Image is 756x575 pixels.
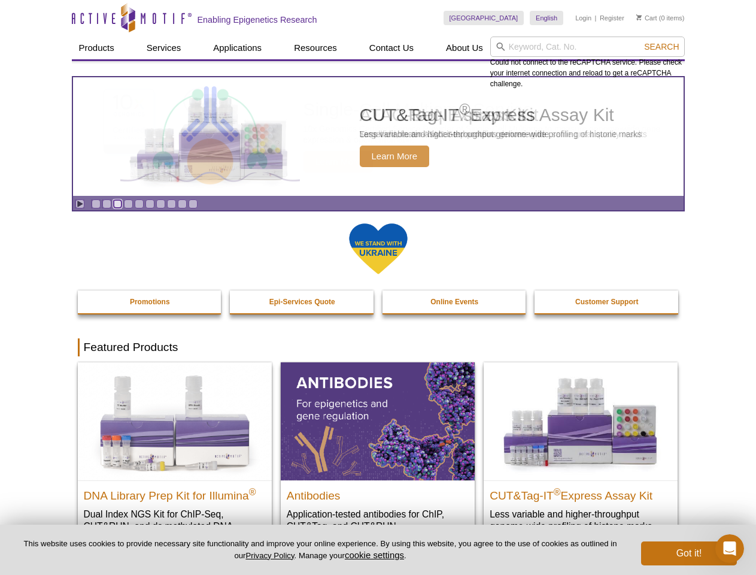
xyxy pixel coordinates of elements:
a: Resources [287,37,344,59]
a: Login [575,14,591,22]
iframe: Intercom live chat [715,534,744,563]
a: Services [139,37,189,59]
a: Toggle autoplay [75,199,84,208]
li: | [595,11,597,25]
p: Application-tested antibodies for ChIP, CUT&Tag, and CUT&RUN. [287,508,469,532]
h2: DNA Library Prep Kit for Illumina [84,484,266,502]
a: Go to slide 2 [102,199,111,208]
img: CUT&Tag-IT® Express Assay Kit [484,362,678,480]
h2: Enabling Epigenetics Research [198,14,317,25]
strong: Online Events [430,298,478,306]
a: Applications [206,37,269,59]
a: Go to slide 10 [189,199,198,208]
sup: ® [249,486,256,497]
strong: Customer Support [575,298,638,306]
a: Promotions [78,290,223,313]
a: [GEOGRAPHIC_DATA] [444,11,524,25]
a: Online Events [382,290,527,313]
a: Go to slide 8 [167,199,176,208]
h2: Featured Products [78,338,679,356]
a: Contact Us [362,37,421,59]
h2: Antibodies [287,484,469,502]
img: All Antibodies [281,362,475,480]
a: Go to slide 3 [113,199,122,208]
a: About Us [439,37,490,59]
a: Go to slide 9 [178,199,187,208]
h2: CUT&Tag-IT Express Assay Kit [490,484,672,502]
a: All Antibodies Antibodies Application-tested antibodies for ChIP, CUT&Tag, and CUT&RUN. [281,362,475,544]
a: Cart [636,14,657,22]
sup: ® [554,486,561,497]
strong: Epi-Services Quote [269,298,335,306]
button: Got it! [641,541,737,565]
a: Epi-Services Quote [230,290,375,313]
button: Search [640,41,682,52]
p: This website uses cookies to provide necessary site functionality and improve your online experie... [19,538,621,561]
div: Could not connect to the reCAPTCHA service. Please check your internet connection and reload to g... [490,37,685,89]
a: Go to slide 5 [135,199,144,208]
a: Customer Support [535,290,679,313]
a: Go to slide 1 [92,199,101,208]
p: Less variable and higher-throughput genome-wide profiling of histone marks​. [490,508,672,532]
a: Privacy Policy [245,551,294,560]
img: Your Cart [636,14,642,20]
p: Dual Index NGS Kit for ChIP-Seq, CUT&RUN, and ds methylated DNA assays. [84,508,266,544]
img: DNA Library Prep Kit for Illumina [78,362,272,480]
a: Go to slide 7 [156,199,165,208]
li: (0 items) [636,11,685,25]
a: DNA Library Prep Kit for Illumina DNA Library Prep Kit for Illumina® Dual Index NGS Kit for ChIP-... [78,362,272,556]
a: Products [72,37,122,59]
a: Go to slide 4 [124,199,133,208]
strong: Promotions [130,298,170,306]
img: We Stand With Ukraine [348,222,408,276]
a: Register [600,14,624,22]
button: cookie settings [345,550,404,560]
a: Go to slide 6 [145,199,154,208]
span: Search [644,42,679,52]
input: Keyword, Cat. No. [490,37,685,57]
a: CUT&Tag-IT® Express Assay Kit CUT&Tag-IT®Express Assay Kit Less variable and higher-throughput ge... [484,362,678,544]
a: English [530,11,563,25]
